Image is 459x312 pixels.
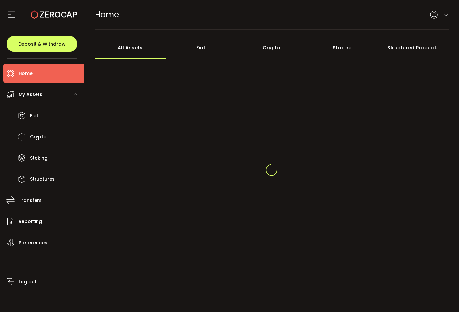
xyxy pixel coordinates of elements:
[307,36,378,59] div: Staking
[19,277,37,287] span: Log out
[95,36,166,59] div: All Assets
[19,238,47,248] span: Preferences
[166,36,236,59] div: Fiat
[236,36,307,59] div: Crypto
[30,111,38,121] span: Fiat
[18,42,66,46] span: Deposit & Withdraw
[19,196,42,205] span: Transfers
[30,153,48,163] span: Staking
[19,90,42,99] span: My Assets
[30,175,55,184] span: Structures
[7,36,77,52] button: Deposit & Withdraw
[378,36,449,59] div: Structured Products
[30,132,47,142] span: Crypto
[19,217,42,226] span: Reporting
[19,69,33,78] span: Home
[95,9,119,20] span: Home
